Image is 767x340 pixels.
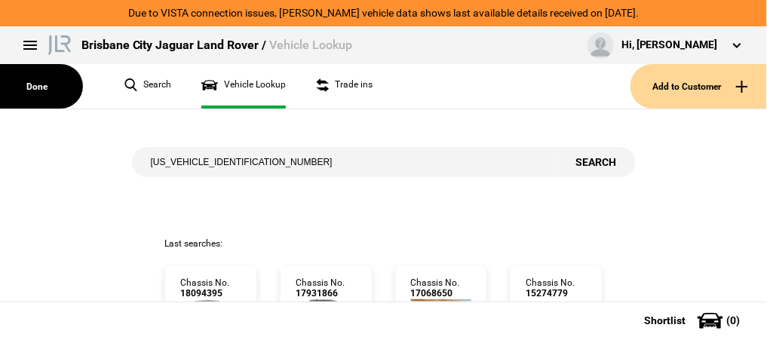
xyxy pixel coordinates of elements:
[296,277,345,299] div: Chassis No.
[296,299,357,333] img: 17931866_ext.jpeg
[124,64,171,109] a: Search
[296,288,345,299] span: 17931866
[411,277,460,299] div: Chassis No.
[526,288,575,299] span: 15274779
[411,288,460,299] span: 17068650
[45,32,74,55] img: landrover.png
[526,277,575,299] div: Chassis No.
[727,315,741,326] span: ( 0 )
[630,64,767,109] button: Add to Customer
[180,277,229,299] div: Chassis No.
[164,238,222,249] span: Last searches:
[316,64,373,109] a: Trade ins
[132,147,557,177] input: Enter vehicle chassis number or other identifier.
[557,147,636,177] button: Search
[201,64,286,109] a: Vehicle Lookup
[622,302,767,339] button: Shortlist(0)
[81,37,353,54] div: Brisbane City Jaguar Land Rover /
[180,288,229,299] span: 18094395
[180,299,241,333] img: 18094395_ext.jpeg
[621,38,718,53] div: Hi, [PERSON_NAME]
[270,38,353,52] span: Vehicle Lookup
[411,299,472,333] img: 17068650_ext.jpeg
[645,315,686,326] span: Shortlist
